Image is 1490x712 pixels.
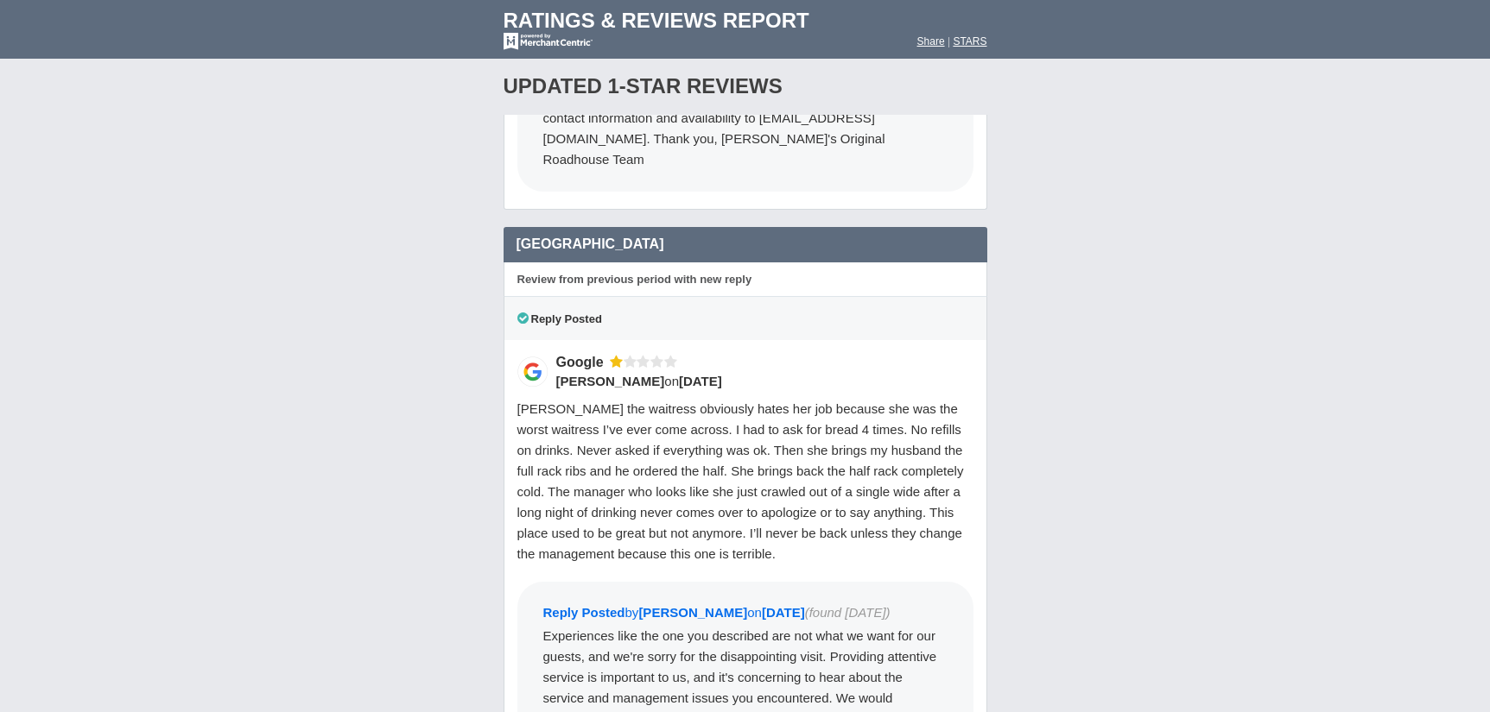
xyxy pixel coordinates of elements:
span: (found [DATE]) [805,605,891,620]
a: STARS [953,35,986,47]
div: Google [556,353,610,371]
span: [PERSON_NAME] [556,374,665,388]
span: [PERSON_NAME] the waitress obviously hates her job because she was the worst waitress I’ve ever c... [517,401,964,561]
div: by on [543,603,948,626]
span: [DATE] [762,605,805,620]
span: [DATE] [679,374,722,388]
span: | [948,35,950,47]
img: Google [517,356,548,387]
span: [PERSON_NAME] [638,605,747,620]
div: Review from previous period with new reply [504,262,987,297]
div: Updated 1-Star Reviews [504,58,987,115]
span: [GEOGRAPHIC_DATA] [517,236,664,251]
a: Share [917,35,945,47]
span: Reply Posted [543,605,625,620]
img: mc-powered-by-logo-white-103.png [504,33,593,50]
span: Reply Posted [517,312,602,325]
div: on [556,372,962,390]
